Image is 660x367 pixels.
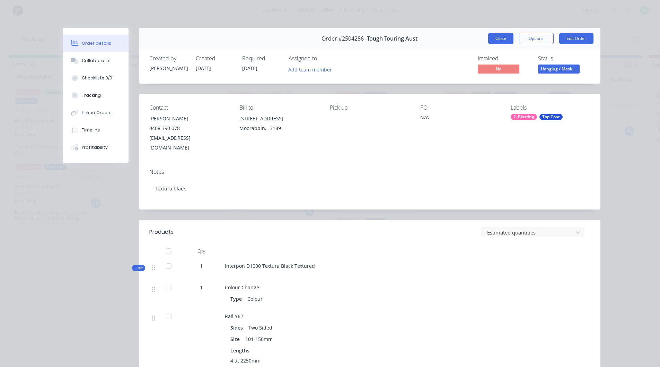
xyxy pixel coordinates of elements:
span: Kit [134,265,143,271]
div: Moorabbin, , 3189 [239,123,319,133]
div: Notes [149,169,590,175]
div: Bill to [239,104,319,111]
div: Products [149,228,174,236]
button: Add team member [289,65,336,74]
div: Linked Orders [82,110,112,116]
div: [PERSON_NAME]0408 390 078[EMAIL_ADDRESS][DOMAIN_NAME] [149,114,229,153]
div: Required [242,55,280,62]
button: Timeline [63,121,129,139]
button: Linked Orders [63,104,129,121]
button: Options [519,33,554,44]
div: Qty [181,244,222,258]
div: Two Sided [246,323,275,333]
button: Add team member [284,65,335,74]
div: N/A [420,114,500,123]
div: 0408 390 078 [149,123,229,133]
button: Close [488,33,513,44]
div: Timeline [82,127,100,133]
span: Interpon D1000 Textura Black Textured [225,263,315,269]
div: Tracking [82,92,101,99]
span: Tough Touring Aust [367,35,417,42]
div: Sides [230,323,246,333]
span: Colour Change [225,284,259,291]
div: [PERSON_NAME] [149,65,187,72]
div: Invoiced [478,55,530,62]
span: 1 [200,262,203,270]
button: Hanging / Maski... [538,65,580,75]
button: Edit Order [559,33,593,44]
div: [STREET_ADDRESS]Moorabbin, , 3189 [239,114,319,136]
div: 2. Blasting [511,114,537,120]
div: Assigned to [289,55,358,62]
button: Profitability [63,139,129,156]
div: Order details [82,40,111,46]
div: Labels [511,104,590,111]
span: [DATE] [242,65,257,71]
button: Kit [132,265,145,271]
div: Pick up [330,104,409,111]
button: Order details [63,35,129,52]
div: Status [538,55,590,62]
div: Created by [149,55,187,62]
span: No [478,65,519,73]
div: Type [230,294,245,304]
button: Collaborate [63,52,129,69]
div: [EMAIL_ADDRESS][DOMAIN_NAME] [149,133,229,153]
div: [STREET_ADDRESS] [239,114,319,123]
button: Checklists 0/0 [63,69,129,87]
span: Hanging / Maski... [538,65,580,73]
button: Tracking [63,87,129,104]
div: Contact [149,104,229,111]
span: 4 at 2250mm [230,357,261,364]
span: Lengths [230,347,249,354]
div: PO [420,104,500,111]
div: [PERSON_NAME] [149,114,229,123]
span: 1 [200,284,203,291]
span: Rail Y62 [225,313,243,319]
div: Top Coat [539,114,563,120]
span: Order #2504286 - [322,35,367,42]
div: Textura black [149,178,590,199]
div: Colour [245,294,265,304]
div: Profitability [82,144,108,151]
div: 101-150mm [243,334,275,344]
div: Created [196,55,234,62]
span: [DATE] [196,65,211,71]
div: Size [230,334,243,344]
div: Collaborate [82,58,109,64]
div: Checklists 0/0 [82,75,112,81]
